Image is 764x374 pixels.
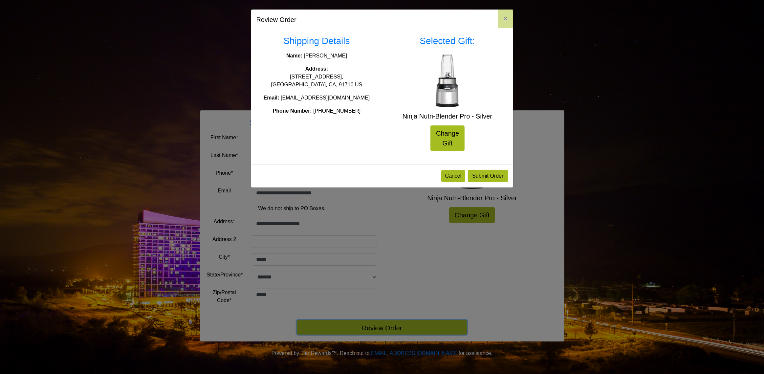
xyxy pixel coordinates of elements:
a: Change Gift [430,125,465,151]
h5: Ninja Nutri-Blender Pro - Silver [387,112,508,120]
button: Close [498,10,513,28]
strong: Address: [305,66,328,72]
h5: Review Order [256,15,296,25]
button: Cancel [441,170,466,182]
span: [EMAIL_ADDRESS][DOMAIN_NAME] [281,95,370,100]
h3: Selected Gift: [387,35,508,47]
span: × [503,14,508,23]
span: [PHONE_NUMBER] [313,108,360,114]
h3: Shipping Details [256,35,377,47]
img: Ninja Nutri-Blender Pro - Silver [421,55,474,107]
strong: Phone Number: [273,108,312,114]
span: [STREET_ADDRESS], [GEOGRAPHIC_DATA], CA, 91710 US [271,74,362,87]
button: Submit Order [468,170,508,182]
strong: Email: [264,95,279,100]
span: [PERSON_NAME] [304,53,347,58]
strong: Name: [286,53,302,58]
